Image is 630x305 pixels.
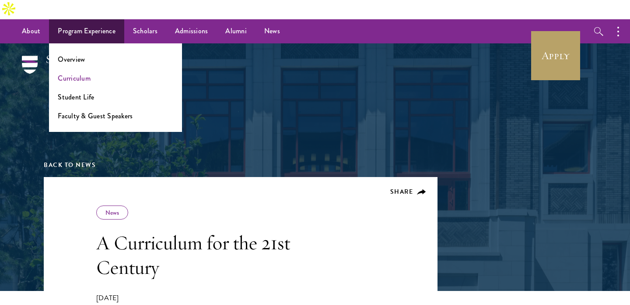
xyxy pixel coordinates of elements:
[96,231,346,280] h1: A Curriculum for the 21st Century
[390,187,413,196] span: Share
[166,19,217,43] a: Admissions
[49,19,124,43] a: Program Experience
[58,73,91,83] a: Curriculum
[13,19,49,43] a: About
[58,54,85,64] a: Overview
[58,92,94,102] a: Student Life
[217,19,255,43] a: Alumni
[390,188,427,196] button: Share
[22,56,114,86] img: Schwarzman Scholars
[58,111,133,121] a: Faculty & Guest Speakers
[105,208,119,217] a: News
[255,19,289,43] a: News
[124,19,166,43] a: Scholars
[531,31,580,80] a: Apply
[44,160,96,170] a: Back to News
